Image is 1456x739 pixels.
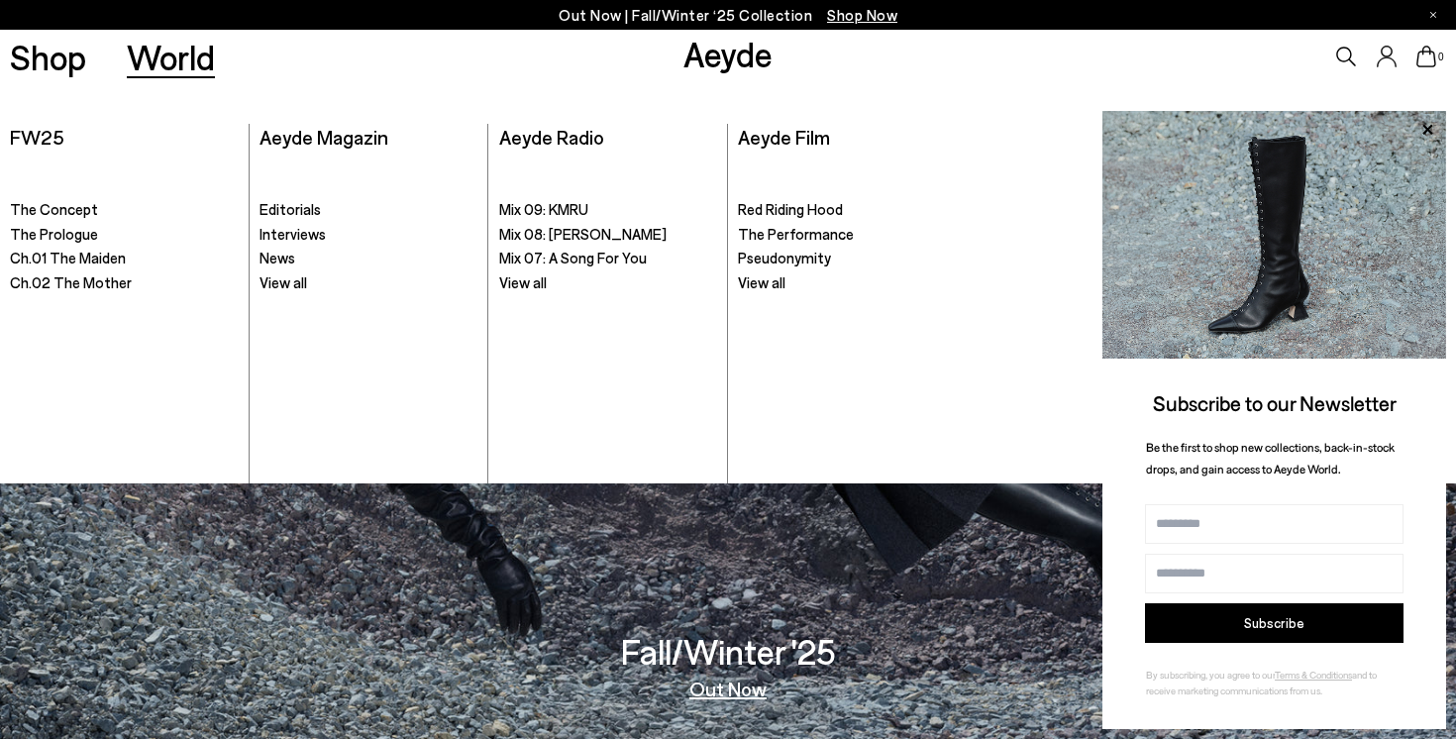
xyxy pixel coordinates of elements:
[499,125,604,149] a: Aeyde Radio
[10,273,132,291] span: Ch.02 The Mother
[738,249,957,268] a: Pseudonymity
[499,249,717,268] a: Mix 07: A Song For You
[499,225,667,243] span: Mix 08: [PERSON_NAME]
[10,200,238,220] a: The Concept
[499,273,547,291] span: View all
[559,3,897,28] p: Out Now | Fall/Winter ‘25 Collection
[10,249,126,266] span: Ch.01 The Maiden
[827,6,897,24] span: Navigate to /collections/new-in
[621,634,836,669] h3: Fall/Winter '25
[10,40,86,74] a: Shop
[10,200,98,218] span: The Concept
[260,200,321,218] span: Editorials
[260,273,477,293] a: View all
[738,273,957,293] a: View all
[260,225,477,245] a: Interviews
[260,225,326,243] span: Interviews
[1145,603,1404,643] button: Subscribe
[1436,52,1446,62] span: 0
[1146,669,1275,681] span: By subscribing, you agree to our
[127,40,215,74] a: World
[738,125,830,149] a: Aeyde Film
[10,249,238,268] a: Ch.01 The Maiden
[1146,440,1395,476] span: Be the first to shop new collections, back-in-stock drops, and gain access to Aeyde World.
[1275,669,1352,681] a: Terms & Conditions
[683,33,773,74] a: Aeyde
[260,249,295,266] span: News
[499,200,717,220] a: Mix 09: KMRU
[499,225,717,245] a: Mix 08: [PERSON_NAME]
[738,200,843,218] span: Red Riding Hood
[738,200,957,220] a: Red Riding Hood
[10,273,238,293] a: Ch.02 The Mother
[499,273,717,293] a: View all
[1102,111,1446,359] img: 2a6287a1333c9a56320fd6e7b3c4a9a9.jpg
[738,249,831,266] span: Pseudonymity
[260,200,477,220] a: Editorials
[499,249,647,266] span: Mix 07: A Song For You
[1416,46,1436,67] a: 0
[1153,390,1397,415] span: Subscribe to our Newsletter
[10,125,64,149] a: FW25
[10,225,238,245] a: The Prologue
[10,225,98,243] span: The Prologue
[689,679,767,698] a: Out Now
[260,273,307,291] span: View all
[260,249,477,268] a: News
[738,225,854,243] span: The Performance
[260,125,388,149] a: Aeyde Magazin
[738,273,785,291] span: View all
[738,225,957,245] a: The Performance
[499,200,588,218] span: Mix 09: KMRU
